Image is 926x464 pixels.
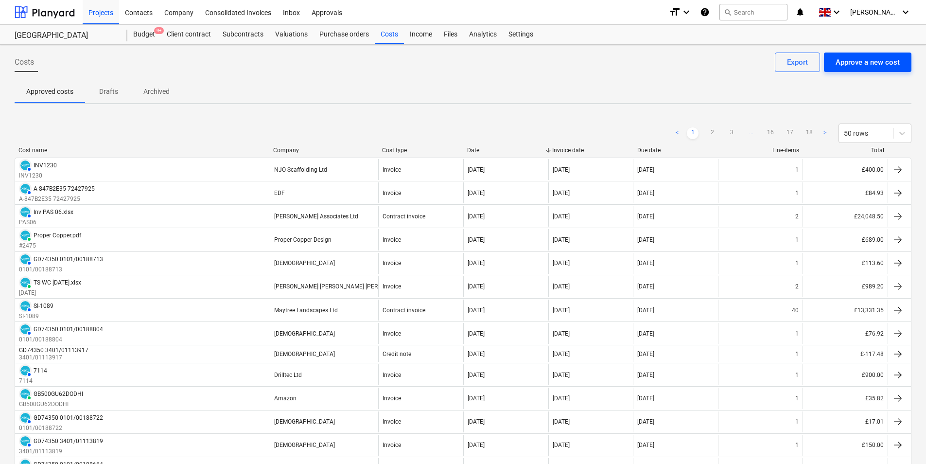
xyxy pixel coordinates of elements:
[553,260,570,267] div: [DATE]
[34,185,95,192] div: A-847B2E35 72427925
[553,418,570,425] div: [DATE]
[34,303,53,309] div: SI-1089
[34,391,83,397] div: GB500GU62DODHI
[438,25,463,44] a: Files
[553,351,570,357] div: [DATE]
[383,442,401,448] div: Invoice
[19,276,32,289] div: Invoice has been synced with Xero and its status is currently PAID
[404,25,438,44] div: Income
[34,414,103,421] div: GD74350 0101/00188722
[383,330,401,337] div: Invoice
[637,395,654,402] div: [DATE]
[553,442,570,448] div: [DATE]
[722,147,799,154] div: Line-items
[19,400,83,409] p: GB500GU62DODHI
[143,87,170,97] p: Archived
[19,354,90,362] p: 3401/01113917
[19,377,47,385] p: 7114
[795,236,799,243] div: 1
[468,351,485,357] div: [DATE]
[269,25,314,44] div: Valuations
[34,232,81,239] div: Proper Copper.pdf
[19,300,32,312] div: Invoice has been synced with Xero and its status is currently AUTHORISED
[637,418,654,425] div: [DATE]
[273,147,374,154] div: Company
[637,330,654,337] div: [DATE]
[637,442,654,448] div: [DATE]
[20,413,30,423] img: xero.svg
[34,279,81,286] div: TS WC [DATE].xlsx
[20,301,30,311] img: xero.svg
[34,326,103,333] div: GD74350 0101/00188804
[468,330,485,337] div: [DATE]
[20,231,30,240] img: xero.svg
[383,236,401,243] div: Invoice
[19,447,103,456] p: 3401/01113819
[803,435,888,456] div: £150.00
[382,147,459,154] div: Cost type
[804,127,815,139] a: Page 18
[468,418,485,425] div: [DATE]
[19,323,32,336] div: Invoice has been synced with Xero and its status is currently AUTHORISED
[314,25,375,44] div: Purchase orders
[217,25,269,44] div: Subcontracts
[795,190,799,196] div: 1
[375,25,404,44] div: Costs
[19,195,95,203] p: A-847B2E35 72427925
[34,162,57,169] div: INV1230
[463,25,503,44] a: Analytics
[19,159,32,172] div: Invoice has been synced with Xero and its status is currently AUTHORISED
[274,190,285,196] div: EDF
[15,31,116,41] div: [GEOGRAPHIC_DATA]
[154,27,164,34] span: 9+
[468,307,485,314] div: [DATE]
[687,127,699,139] a: Page 1 is your current page
[719,4,787,20] button: Search
[274,418,335,425] div: [DEMOGRAPHIC_DATA]
[637,236,654,243] div: [DATE]
[807,147,884,154] div: Total
[803,253,888,274] div: £113.60
[803,300,888,321] div: £13,331.35
[383,260,401,267] div: Invoice
[19,336,103,344] p: 0101/00188804
[795,330,799,337] div: 1
[637,147,715,154] div: Due date
[795,418,799,425] div: 1
[383,395,401,402] div: Invoice
[20,184,30,194] img: xero.svg
[274,283,410,290] div: [PERSON_NAME] [PERSON_NAME] [PERSON_NAME]
[19,411,32,424] div: Invoice has been synced with Xero and its status is currently AUTHORISED
[803,411,888,432] div: £17.01
[19,289,81,297] p: [DATE]
[850,8,899,16] span: [PERSON_NAME]
[19,182,32,195] div: Invoice has been synced with Xero and its status is currently AUTHORISED
[19,218,73,227] p: PAS06
[383,372,401,378] div: Invoice
[553,372,570,378] div: [DATE]
[745,127,757,139] a: ...
[19,172,57,180] p: INV1230
[468,283,485,290] div: [DATE]
[803,229,888,250] div: £689.00
[19,253,32,266] div: Invoice has been synced with Xero and its status is currently AUTHORISED
[706,127,718,139] a: Page 2
[553,307,570,314] div: [DATE]
[383,166,401,173] div: Invoice
[19,266,103,274] p: 0101/00188713
[19,435,32,447] div: Invoice has been synced with Xero and its status is currently AUTHORISED
[795,166,799,173] div: 1
[274,442,335,448] div: [DEMOGRAPHIC_DATA]
[20,389,30,399] img: xero.svg
[97,87,120,97] p: Drafts
[803,388,888,409] div: £35.82
[19,229,32,242] div: Invoice has been synced with Xero and its status is currently PAID
[383,213,425,220] div: Contract invoice
[803,323,888,344] div: £76.92
[34,256,103,263] div: GD74350 0101/00188713
[468,213,485,220] div: [DATE]
[468,236,485,243] div: [DATE]
[792,307,799,314] div: 40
